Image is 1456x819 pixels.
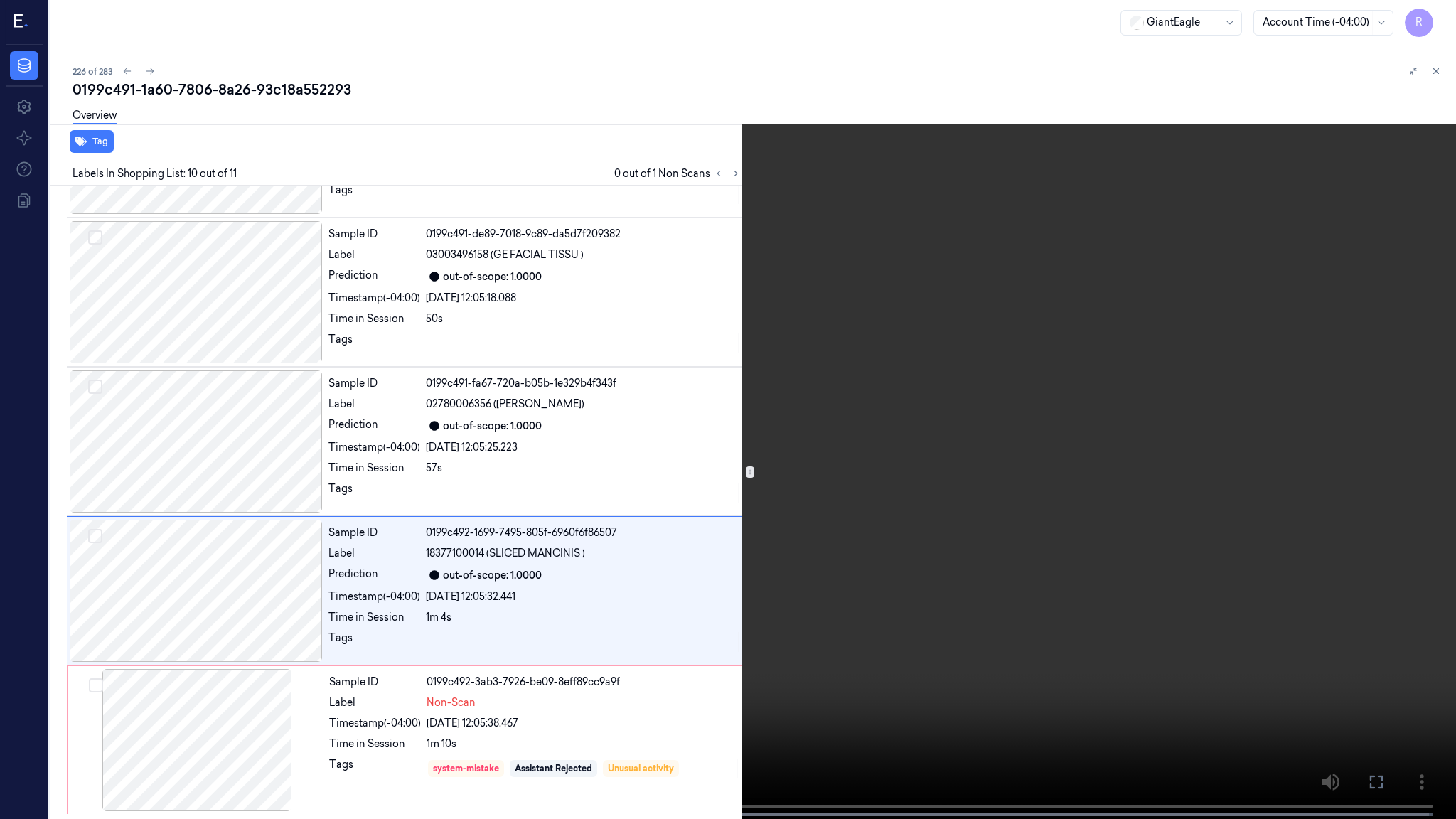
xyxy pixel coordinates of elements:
div: out-of-scope: 1.0000 [443,269,542,284]
span: Non-Scan [427,695,476,710]
div: Time in Session [329,737,421,751]
div: Prediction [328,567,420,584]
div: Time in Session [328,311,420,326]
div: Unusual activity [608,762,674,775]
span: Labels In Shopping List: 10 out of 11 [73,166,237,181]
span: 03003496158 (GE FACIAL TISSU ) [426,247,584,262]
div: [DATE] 12:05:38.467 [427,716,741,731]
div: Assistant Rejected [515,762,592,775]
div: out-of-scope: 1.0000 [443,419,542,434]
span: 0 out of 1 Non Scans [614,165,744,182]
div: Timestamp (-04:00) [328,589,420,604]
div: Sample ID [328,525,420,540]
span: 18377100014 (SLICED MANCINIS ) [426,546,585,561]
div: Prediction [328,268,420,285]
div: 50s [426,311,742,326]
div: 0199c491-fa67-720a-b05b-1e329b4f343f [426,376,742,391]
div: 1m 10s [427,737,741,751]
div: system-mistake [433,762,499,775]
div: Time in Session [328,461,420,476]
div: [DATE] 12:05:25.223 [426,440,742,455]
div: Tags [328,332,420,355]
div: Time in Session [328,610,420,625]
div: Label [329,695,421,710]
div: Timestamp (-04:00) [329,716,421,731]
div: Timestamp (-04:00) [328,440,420,455]
div: Tags [329,757,421,780]
div: Sample ID [328,376,420,391]
div: Tags [328,183,420,205]
button: Select row [88,230,102,245]
button: Select row [88,380,102,394]
div: 0199c491-de89-7018-9c89-da5d7f209382 [426,227,742,242]
div: Tags [328,631,420,653]
div: Prediction [328,417,420,434]
div: Timestamp (-04:00) [328,291,420,306]
div: 0199c491-1a60-7806-8a26-93c18a552293 [73,80,1445,100]
button: Tag [70,130,114,153]
div: Label [328,247,420,262]
button: R [1405,9,1433,37]
div: out-of-scope: 1.0000 [443,568,542,583]
a: Overview [73,108,117,124]
span: 02780006356 ([PERSON_NAME]) [426,397,584,412]
button: Select row [89,678,103,692]
div: 0199c492-1699-7495-805f-6960f6f86507 [426,525,742,540]
div: Sample ID [329,675,421,690]
span: 226 of 283 [73,65,113,77]
button: Select row [88,529,102,543]
div: [DATE] 12:05:18.088 [426,291,742,306]
div: Label [328,546,420,561]
div: Sample ID [328,227,420,242]
div: 0199c492-3ab3-7926-be09-8eff89cc9a9f [427,675,741,690]
div: Label [328,397,420,412]
div: 1m 4s [426,610,742,625]
div: 57s [426,461,742,476]
div: Tags [328,481,420,504]
div: [DATE] 12:05:32.441 [426,589,742,604]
